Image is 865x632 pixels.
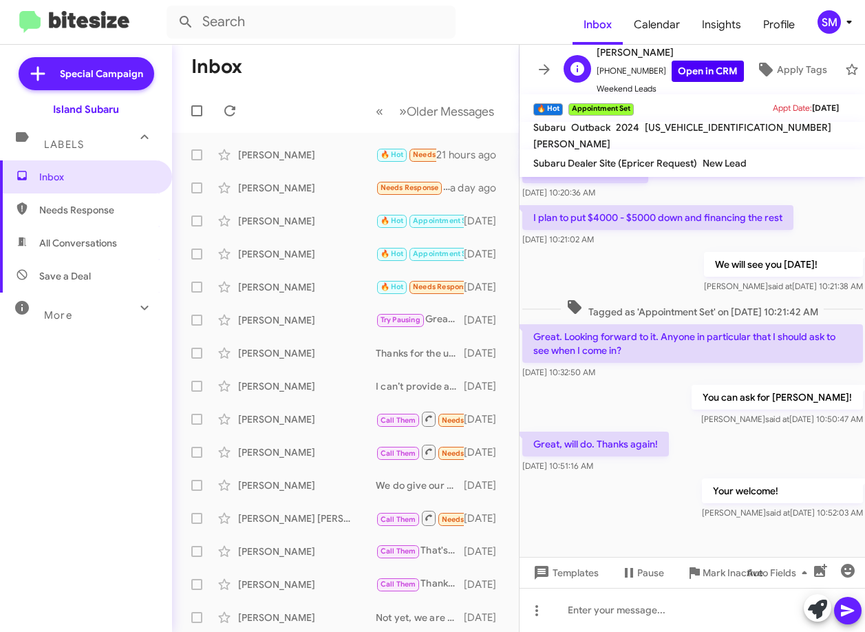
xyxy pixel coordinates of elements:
a: Insights [691,5,752,45]
span: Appt Date: [773,103,812,113]
nav: Page navigation example [368,97,502,125]
button: SM [806,10,850,34]
div: Your welcome! [376,213,464,229]
span: Templates [531,560,599,585]
span: Weekend Leads [597,82,744,96]
span: Auto Fields [747,560,813,585]
div: [DATE] [464,512,508,525]
div: That's perfectly fine! If you have any questions or need assistance later, feel free to reach out... [376,543,464,559]
span: [PERSON_NAME] [597,44,744,61]
span: Subaru [533,121,566,134]
div: [DATE] [464,214,508,228]
span: 🔥 Hot [381,249,404,258]
div: [PERSON_NAME] [238,611,376,624]
div: [DATE] [464,445,508,459]
div: [DATE] [464,578,508,591]
div: a day ago [450,181,508,195]
p: Great. Looking forward to it. Anyone in particular that I should ask to see when I come in? [522,324,863,363]
div: [DATE] [464,611,508,624]
div: Island Subaru [53,103,119,116]
button: Mark Inactive [675,560,774,585]
div: [PERSON_NAME] [238,445,376,459]
div: Great — glad to hear! Shall I pencil you in for a tentative appointment [DATE]? What day/time wor... [376,312,464,328]
span: [PHONE_NUMBER] [597,61,744,82]
div: [DATE] [464,280,508,294]
span: Needs Response [442,515,500,524]
span: Apply Tags [777,57,827,82]
small: 🔥 Hot [533,103,563,116]
span: New Lead [703,157,747,169]
span: Needs Response [442,449,500,458]
div: Inbound Call [376,443,464,461]
button: Auto Fields [736,560,824,585]
span: Try Pausing [381,315,420,324]
span: Needs Response [413,150,471,159]
div: [DATE] [464,313,508,327]
button: Pause [610,560,675,585]
div: [PERSON_NAME] [238,247,376,261]
div: I can’t provide a firm amount without first inspecting your Impreza. Are you available to stop by... [376,379,464,393]
span: Needs Response [39,203,156,217]
div: [PERSON_NAME] [238,545,376,558]
p: You can ask for [PERSON_NAME]! [691,385,862,410]
span: Call Them [381,515,416,524]
span: Needs Response [442,416,500,425]
div: [PERSON_NAME] [238,214,376,228]
span: » [399,103,407,120]
span: Call Them [381,580,416,589]
span: said at [765,414,789,424]
span: [PERSON_NAME] [533,138,610,150]
div: Inbound Call [376,509,464,527]
a: Open in CRM [672,61,744,82]
button: Templates [520,560,610,585]
div: [DATE] [464,545,508,558]
span: All Conversations [39,236,117,250]
span: Tagged as 'Appointment Set' on [DATE] 10:21:42 AM [561,299,824,319]
span: Special Campaign [60,67,143,81]
span: 🔥 Hot [381,216,404,225]
div: Not yet, we are hoping for fall! [376,611,464,624]
div: [PERSON_NAME] [238,578,376,591]
p: Great, will do. Thanks again! [522,432,669,456]
a: Special Campaign [19,57,154,90]
h1: Inbox [191,56,242,78]
div: 21 hours ago [436,148,508,162]
div: Let me know when [PERSON_NAME] will start releasing them. [376,180,450,196]
span: Needs Response [413,282,471,291]
div: [PERSON_NAME] [238,148,376,162]
div: SM [818,10,841,34]
div: [DATE] [464,379,508,393]
span: Appointment Set [413,249,473,258]
div: We do give our best offers after physically seeing the vehicle, when can you come in for a proper... [376,478,464,492]
span: [DATE] 10:51:16 AM [522,461,593,471]
span: [PERSON_NAME] [DATE] 10:21:38 AM [703,281,862,291]
div: [PERSON_NAME] [238,412,376,426]
p: We will see you [DATE]! [703,252,862,277]
a: Calendar [623,5,691,45]
p: Your welcome! [701,478,862,503]
div: [DATE] [464,478,508,492]
div: [PERSON_NAME] [238,280,376,294]
span: Outback [571,121,610,134]
div: thx [376,246,464,262]
div: [PERSON_NAME] [238,346,376,360]
a: Profile [752,5,806,45]
input: Search [167,6,456,39]
div: [PERSON_NAME] [238,379,376,393]
span: [DATE] [812,103,839,113]
div: Thank you. [376,576,464,592]
span: Pause [637,560,664,585]
span: [US_VEHICLE_IDENTIFICATION_NUMBER] [645,121,831,134]
p: I plan to put $4000 - $5000 down and financing the rest [522,205,793,230]
span: Mark Inactive [703,560,763,585]
span: [DATE] 10:20:36 AM [522,187,595,198]
span: Older Messages [407,104,494,119]
span: Call Them [381,547,416,556]
span: More [44,309,72,322]
div: Thank you that could work [376,147,436,162]
div: [DATE] [464,412,508,426]
a: Inbox [573,5,623,45]
small: Appointment Set [568,103,634,116]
